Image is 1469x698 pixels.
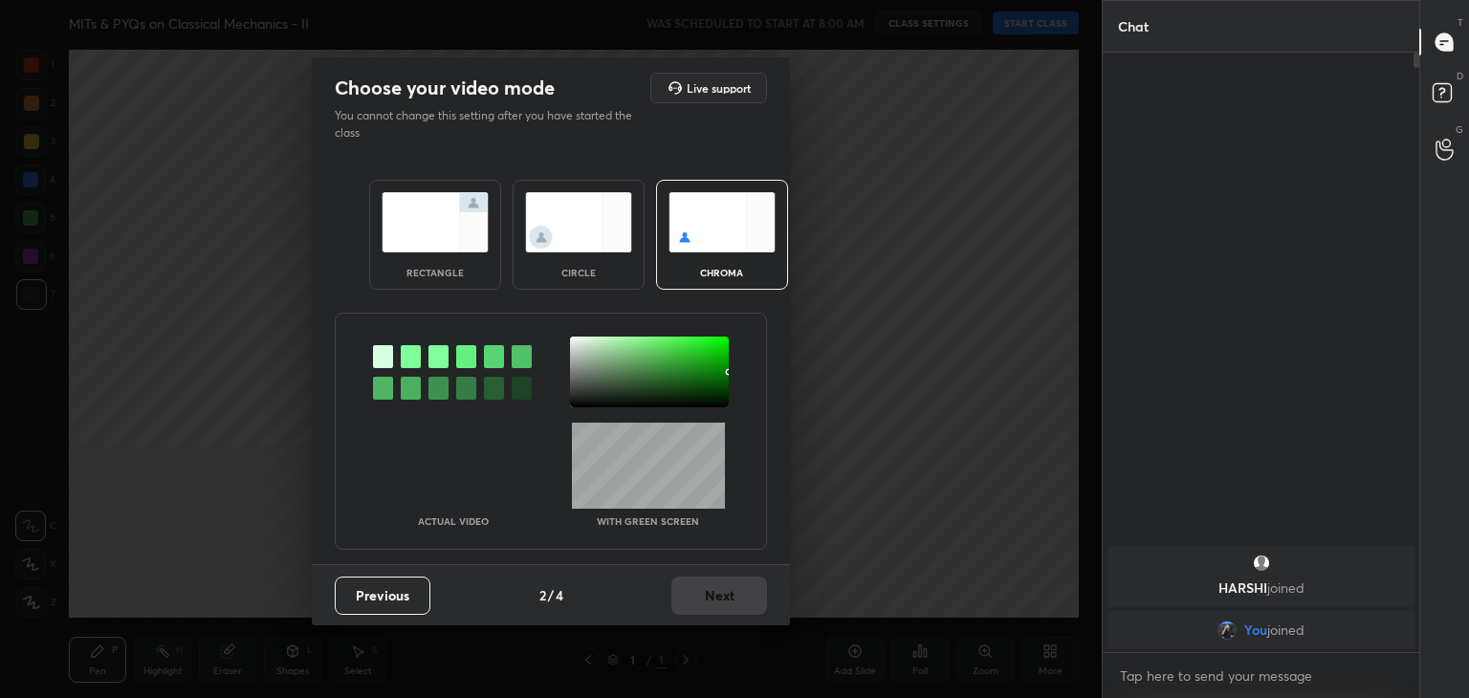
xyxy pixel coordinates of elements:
[556,585,563,605] h4: 4
[597,516,699,526] p: With green screen
[1458,15,1463,30] p: T
[540,268,617,277] div: circle
[539,585,546,605] h4: 2
[397,268,473,277] div: rectangle
[669,192,776,252] img: chromaScreenIcon.c19ab0a0.svg
[1456,122,1463,137] p: G
[548,585,554,605] h4: /
[335,107,645,142] p: You cannot change this setting after you have started the class
[684,268,760,277] div: chroma
[1244,622,1267,638] span: You
[525,192,632,252] img: circleScreenIcon.acc0effb.svg
[1119,580,1403,596] p: HARSHI
[1217,621,1237,640] img: d89acffa0b7b45d28d6908ca2ce42307.jpg
[1267,578,1305,597] span: joined
[335,76,555,100] h2: Choose your video mode
[335,577,430,615] button: Previous
[1252,554,1271,573] img: default.png
[418,516,489,526] p: Actual Video
[687,82,751,94] h5: Live support
[1103,1,1164,52] p: Chat
[1103,542,1419,653] div: grid
[1457,69,1463,83] p: D
[1267,622,1305,638] span: joined
[382,192,489,252] img: normalScreenIcon.ae25ed63.svg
